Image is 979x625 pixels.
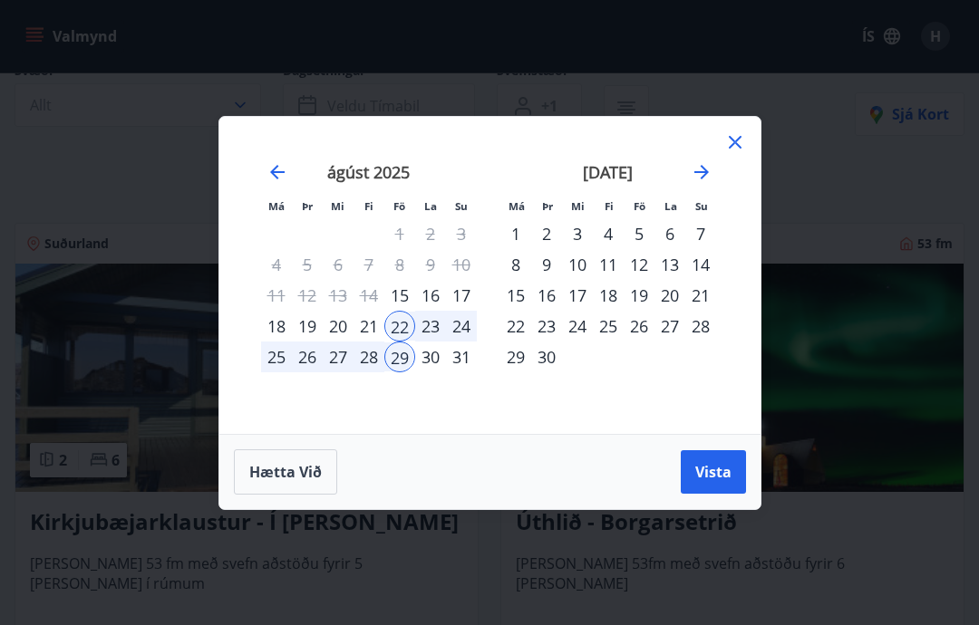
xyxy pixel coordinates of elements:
td: Not available. laugardagur, 2. ágúst 2025 [415,218,446,249]
td: Not available. laugardagur, 9. ágúst 2025 [415,249,446,280]
span: Hætta við [249,462,322,482]
td: Selected. mánudagur, 25. ágúst 2025 [261,341,292,372]
td: Not available. föstudagur, 8. ágúst 2025 [384,249,415,280]
td: Choose föstudagur, 26. september 2025 as your check-in date. It’s available. [624,311,654,341]
small: Fö [634,199,645,213]
td: Choose mánudagur, 1. september 2025 as your check-in date. It’s available. [500,218,531,249]
td: Choose fimmtudagur, 18. september 2025 as your check-in date. It’s available. [593,280,624,311]
div: 3 [562,218,593,249]
div: 11 [593,249,624,280]
td: Choose þriðjudagur, 16. september 2025 as your check-in date. It’s available. [531,280,562,311]
span: Vista [695,462,732,482]
td: Choose föstudagur, 15. ágúst 2025 as your check-in date. It’s available. [384,280,415,311]
div: 31 [446,341,477,372]
td: Choose fimmtudagur, 4. september 2025 as your check-in date. It’s available. [593,218,624,249]
td: Selected as end date. föstudagur, 29. ágúst 2025 [384,341,415,372]
td: Not available. sunnudagur, 3. ágúst 2025 [446,218,477,249]
div: 20 [654,280,685,311]
strong: [DATE] [583,161,633,183]
div: 17 [562,280,593,311]
td: Selected. miðvikudagur, 27. ágúst 2025 [323,341,354,372]
td: Choose mánudagur, 29. september 2025 as your check-in date. It’s available. [500,341,531,372]
td: Choose fimmtudagur, 21. ágúst 2025 as your check-in date. It’s available. [354,311,384,341]
td: Choose mánudagur, 15. september 2025 as your check-in date. It’s available. [500,280,531,311]
small: La [424,199,437,213]
td: Choose miðvikudagur, 24. september 2025 as your check-in date. It’s available. [562,311,593,341]
td: Selected. laugardagur, 23. ágúst 2025 [415,311,446,341]
td: Choose föstudagur, 5. september 2025 as your check-in date. It’s available. [624,218,654,249]
div: 22 [384,311,415,341]
td: Choose miðvikudagur, 10. september 2025 as your check-in date. It’s available. [562,249,593,280]
div: 12 [624,249,654,280]
td: Selected. þriðjudagur, 26. ágúst 2025 [292,341,323,372]
div: 16 [415,280,446,311]
button: Vista [681,450,746,494]
small: Má [509,199,525,213]
div: 30 [531,341,562,372]
td: Not available. miðvikudagur, 13. ágúst 2025 [323,280,354,311]
td: Choose sunnudagur, 17. ágúst 2025 as your check-in date. It’s available. [446,280,477,311]
small: Þr [302,199,313,213]
small: Þr [542,199,553,213]
td: Selected. fimmtudagur, 28. ágúst 2025 [354,341,384,372]
td: Not available. mánudagur, 4. ágúst 2025 [261,249,292,280]
div: 22 [500,311,531,341]
td: Choose föstudagur, 12. september 2025 as your check-in date. It’s available. [624,249,654,280]
td: Not available. þriðjudagur, 12. ágúst 2025 [292,280,323,311]
div: 10 [562,249,593,280]
td: Choose sunnudagur, 21. september 2025 as your check-in date. It’s available. [685,280,716,311]
td: Choose sunnudagur, 14. september 2025 as your check-in date. It’s available. [685,249,716,280]
small: Su [455,199,468,213]
td: Choose þriðjudagur, 9. september 2025 as your check-in date. It’s available. [531,249,562,280]
div: 29 [384,341,415,372]
td: Choose laugardagur, 13. september 2025 as your check-in date. It’s available. [654,249,685,280]
div: 13 [654,249,685,280]
div: 19 [624,280,654,311]
div: 27 [323,341,354,372]
button: Hætta við [234,449,337,495]
td: Choose miðvikudagur, 3. september 2025 as your check-in date. It’s available. [562,218,593,249]
div: 23 [531,311,562,341]
div: 25 [593,311,624,341]
td: Choose föstudagur, 19. september 2025 as your check-in date. It’s available. [624,280,654,311]
td: Choose laugardagur, 20. september 2025 as your check-in date. It’s available. [654,280,685,311]
div: Calendar [241,139,739,412]
td: Choose sunnudagur, 31. ágúst 2025 as your check-in date. It’s available. [446,341,477,372]
div: 26 [292,341,323,372]
div: 17 [446,280,477,311]
small: Mi [331,199,344,213]
td: Choose miðvikudagur, 17. september 2025 as your check-in date. It’s available. [562,280,593,311]
div: 26 [624,311,654,341]
div: 21 [685,280,716,311]
div: 15 [384,280,415,311]
div: 4 [593,218,624,249]
div: 15 [500,280,531,311]
td: Choose fimmtudagur, 25. september 2025 as your check-in date. It’s available. [593,311,624,341]
td: Choose þriðjudagur, 23. september 2025 as your check-in date. It’s available. [531,311,562,341]
td: Not available. fimmtudagur, 7. ágúst 2025 [354,249,384,280]
td: Choose sunnudagur, 28. september 2025 as your check-in date. It’s available. [685,311,716,341]
small: La [664,199,677,213]
div: 20 [323,311,354,341]
div: 18 [261,311,292,341]
div: 27 [654,311,685,341]
td: Choose laugardagur, 16. ágúst 2025 as your check-in date. It’s available. [415,280,446,311]
td: Choose þriðjudagur, 19. ágúst 2025 as your check-in date. It’s available. [292,311,323,341]
td: Selected. sunnudagur, 24. ágúst 2025 [446,311,477,341]
div: 6 [654,218,685,249]
div: 5 [624,218,654,249]
div: 28 [685,311,716,341]
td: Not available. miðvikudagur, 6. ágúst 2025 [323,249,354,280]
td: Not available. þriðjudagur, 5. ágúst 2025 [292,249,323,280]
small: Má [268,199,285,213]
td: Choose þriðjudagur, 2. september 2025 as your check-in date. It’s available. [531,218,562,249]
div: Move backward to switch to the previous month. [267,161,288,183]
td: Not available. föstudagur, 1. ágúst 2025 [384,218,415,249]
td: Choose mánudagur, 22. september 2025 as your check-in date. It’s available. [500,311,531,341]
td: Not available. fimmtudagur, 14. ágúst 2025 [354,280,384,311]
td: Choose þriðjudagur, 30. september 2025 as your check-in date. It’s available. [531,341,562,372]
td: Choose miðvikudagur, 20. ágúst 2025 as your check-in date. It’s available. [323,311,354,341]
div: 14 [685,249,716,280]
div: 29 [500,341,531,372]
small: Fi [364,199,373,213]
